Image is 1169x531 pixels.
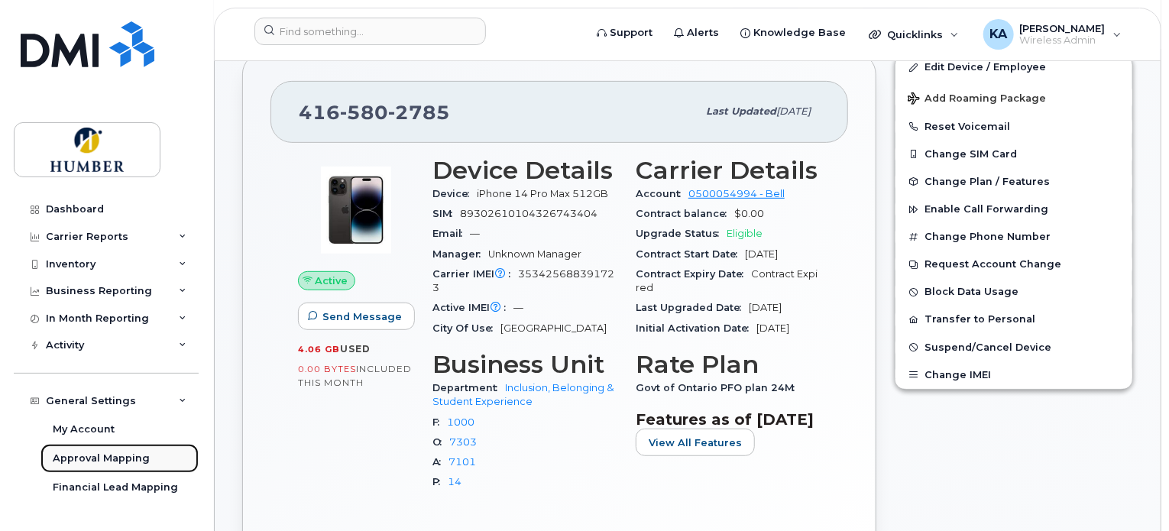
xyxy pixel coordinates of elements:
[727,228,763,239] span: Eligible
[432,436,449,448] span: O
[586,18,663,48] a: Support
[1020,22,1106,34] span: [PERSON_NAME]
[448,456,476,468] a: 7101
[432,382,614,407] a: Inclusion, Belonging & Student Experience
[470,228,480,239] span: —
[432,157,617,184] h3: Device Details
[895,82,1132,113] button: Add Roaming Package
[340,343,371,355] span: used
[749,302,782,313] span: [DATE]
[989,25,1007,44] span: KA
[925,176,1050,187] span: Change Plan / Features
[432,351,617,378] h3: Business Unit
[895,251,1132,278] button: Request Account Change
[895,223,1132,251] button: Change Phone Number
[432,416,447,428] span: F
[432,456,448,468] span: A
[636,429,755,456] button: View All Features
[636,382,802,393] span: Govt of Ontario PFO plan 24M
[636,228,727,239] span: Upgrade Status
[925,204,1048,215] span: Enable Call Forwarding
[973,19,1132,50] div: Kathy Ancimer
[432,208,460,219] span: SIM
[636,351,821,378] h3: Rate Plan
[340,101,388,124] span: 580
[432,382,505,393] span: Department
[858,19,970,50] div: Quicklinks
[895,141,1132,168] button: Change SIM Card
[649,435,742,450] span: View All Features
[298,344,340,355] span: 4.06 GB
[388,101,450,124] span: 2785
[895,113,1132,141] button: Reset Voicemail
[636,268,751,280] span: Contract Expiry Date
[908,92,1046,107] span: Add Roaming Package
[895,168,1132,196] button: Change Plan / Features
[477,188,608,199] span: iPhone 14 Pro Max 512GB
[745,248,778,260] span: [DATE]
[687,25,719,40] span: Alerts
[460,208,597,219] span: 89302610104326743404
[298,363,412,388] span: included this month
[753,25,846,40] span: Knowledge Base
[636,188,688,199] span: Account
[636,410,821,429] h3: Features as of [DATE]
[449,436,477,448] a: 7303
[636,248,745,260] span: Contract Start Date
[298,303,415,330] button: Send Message
[734,208,764,219] span: $0.00
[1020,34,1106,47] span: Wireless Admin
[688,188,785,199] a: 0500054994 - Bell
[448,476,461,487] a: 14
[895,278,1132,306] button: Block Data Usage
[895,306,1132,333] button: Transfer to Personal
[636,302,749,313] span: Last Upgraded Date
[432,188,477,199] span: Device
[432,268,518,280] span: Carrier IMEI
[316,274,348,288] span: Active
[432,228,470,239] span: Email
[432,476,448,487] span: P
[322,309,402,324] span: Send Message
[432,268,614,293] span: 353425688391723
[488,248,581,260] span: Unknown Manager
[432,302,513,313] span: Active IMEI
[500,322,607,334] span: [GEOGRAPHIC_DATA]
[432,322,500,334] span: City Of Use
[776,105,811,117] span: [DATE]
[706,105,776,117] span: Last updated
[636,322,756,334] span: Initial Activation Date
[887,28,943,40] span: Quicklinks
[895,361,1132,389] button: Change IMEI
[513,302,523,313] span: —
[432,248,488,260] span: Manager
[636,157,821,184] h3: Carrier Details
[895,196,1132,223] button: Enable Call Forwarding
[447,416,474,428] a: 1000
[310,164,402,256] img: image20231002-3703462-by0d28.jpeg
[925,342,1051,353] span: Suspend/Cancel Device
[636,208,734,219] span: Contract balance
[730,18,857,48] a: Knowledge Base
[663,18,730,48] a: Alerts
[254,18,486,45] input: Find something...
[756,322,789,334] span: [DATE]
[299,101,450,124] span: 416
[895,53,1132,81] a: Edit Device / Employee
[298,364,356,374] span: 0.00 Bytes
[610,25,653,40] span: Support
[895,334,1132,361] button: Suspend/Cancel Device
